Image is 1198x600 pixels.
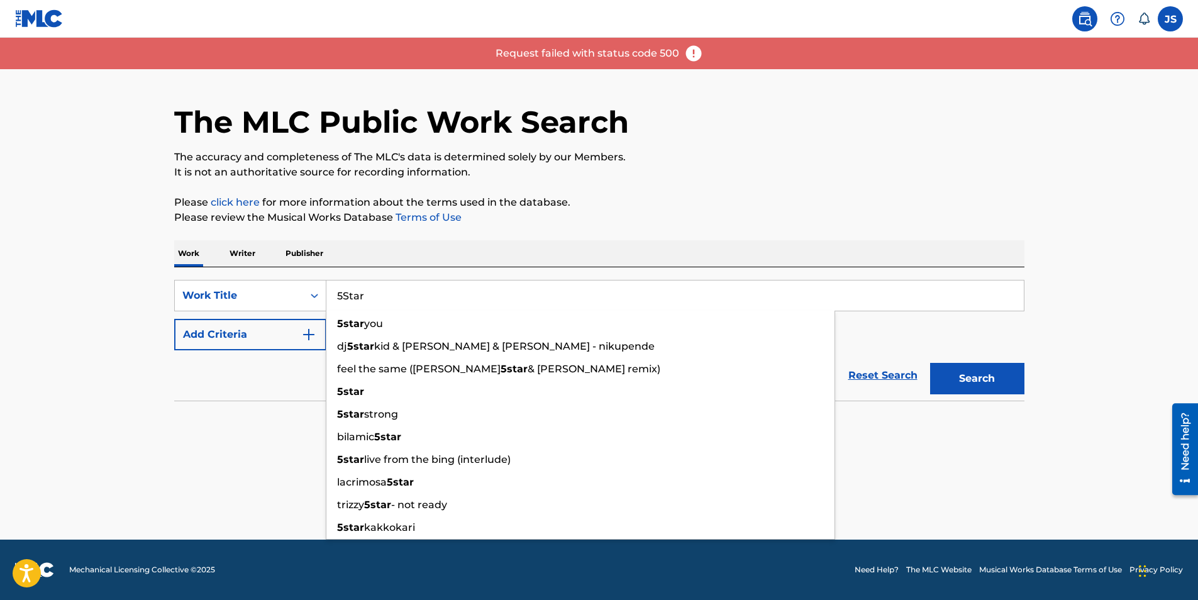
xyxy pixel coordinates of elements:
button: Search [930,363,1024,394]
span: lacrimosa [337,476,387,488]
p: Please review the Musical Works Database [174,210,1024,225]
p: Publisher [282,240,327,267]
strong: 5star [337,318,364,330]
a: The MLC Website [906,564,972,575]
span: you [364,318,383,330]
div: User Menu [1158,6,1183,31]
img: 9d2ae6d4665cec9f34b9.svg [301,327,316,342]
span: strong [364,408,398,420]
span: kid & [PERSON_NAME] & [PERSON_NAME] - nikupende [374,340,655,352]
strong: 5star [347,340,374,352]
span: Mechanical Licensing Collective © 2025 [69,564,215,575]
span: dj [337,340,347,352]
img: logo [15,562,54,577]
p: Work [174,240,203,267]
div: Notifications [1138,13,1150,25]
a: Public Search [1072,6,1097,31]
a: Musical Works Database Terms of Use [979,564,1122,575]
a: Reset Search [842,362,924,389]
strong: 5star [337,453,364,465]
p: It is not an authoritative source for recording information. [174,165,1024,180]
span: live from the bing (interlude) [364,453,511,465]
strong: 5star [501,363,528,375]
span: feel the same ([PERSON_NAME] [337,363,501,375]
p: Writer [226,240,259,267]
a: Terms of Use [393,211,462,223]
strong: 5star [337,408,364,420]
img: search [1077,11,1092,26]
span: bilamic [337,431,374,443]
p: Request failed with status code 500 [496,46,679,61]
span: kakkokari [364,521,415,533]
p: Please for more information about the terms used in the database. [174,195,1024,210]
img: error [684,44,703,63]
button: Add Criteria [174,319,326,350]
strong: 5star [387,476,414,488]
span: - not ready [391,499,447,511]
img: help [1110,11,1125,26]
p: The accuracy and completeness of The MLC's data is determined solely by our Members. [174,150,1024,165]
iframe: Resource Center [1163,399,1198,500]
h1: The MLC Public Work Search [174,103,629,141]
iframe: Chat Widget [1135,540,1198,600]
div: Help [1105,6,1130,31]
strong: 5star [337,386,364,397]
img: MLC Logo [15,9,64,28]
form: Search Form [174,280,1024,401]
a: click here [211,196,260,208]
a: Need Help? [855,564,899,575]
span: trizzy [337,499,364,511]
strong: 5star [364,499,391,511]
a: Privacy Policy [1129,564,1183,575]
span: & [PERSON_NAME] remix) [528,363,660,375]
div: Work Title [182,288,296,303]
strong: 5star [374,431,401,443]
div: Drag [1139,552,1146,590]
strong: 5star [337,521,364,533]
